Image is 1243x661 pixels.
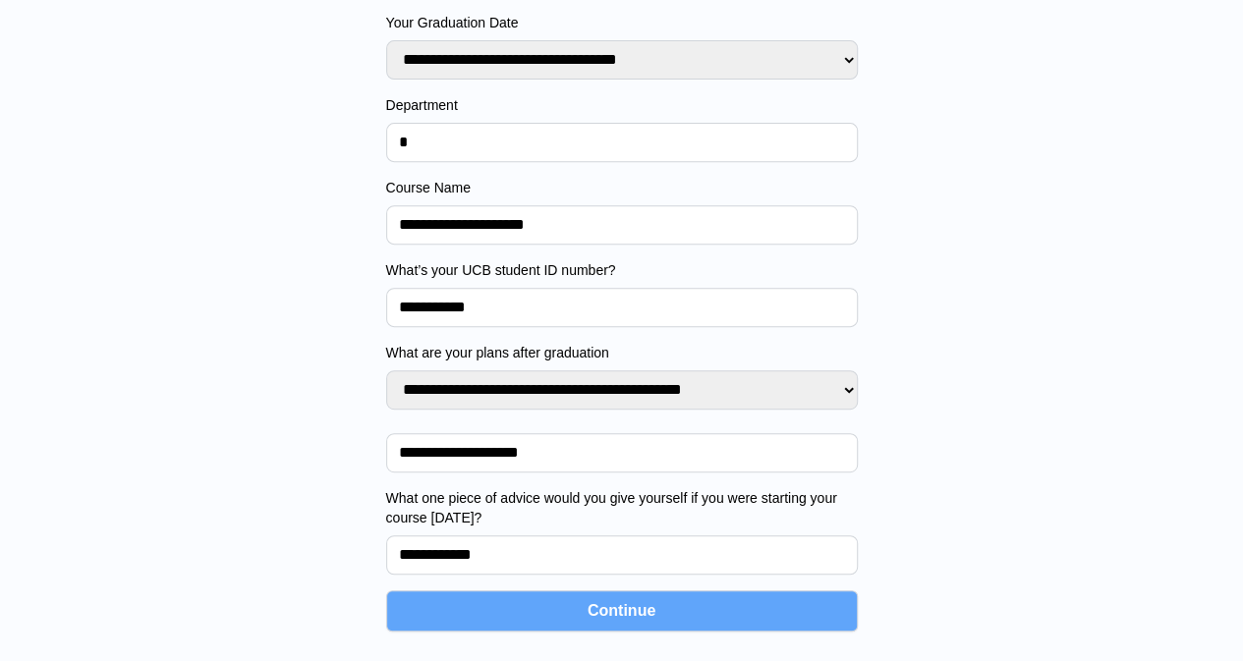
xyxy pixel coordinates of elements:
[386,178,858,197] label: Course Name
[386,590,858,632] button: Continue
[386,95,858,115] label: Department
[386,260,858,280] label: What’s your UCB student ID number?
[386,343,858,362] label: What are your plans after graduation
[386,488,858,527] label: What one piece of advice would you give yourself if you were starting your course [DATE]?
[386,13,858,32] label: Your Graduation Date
